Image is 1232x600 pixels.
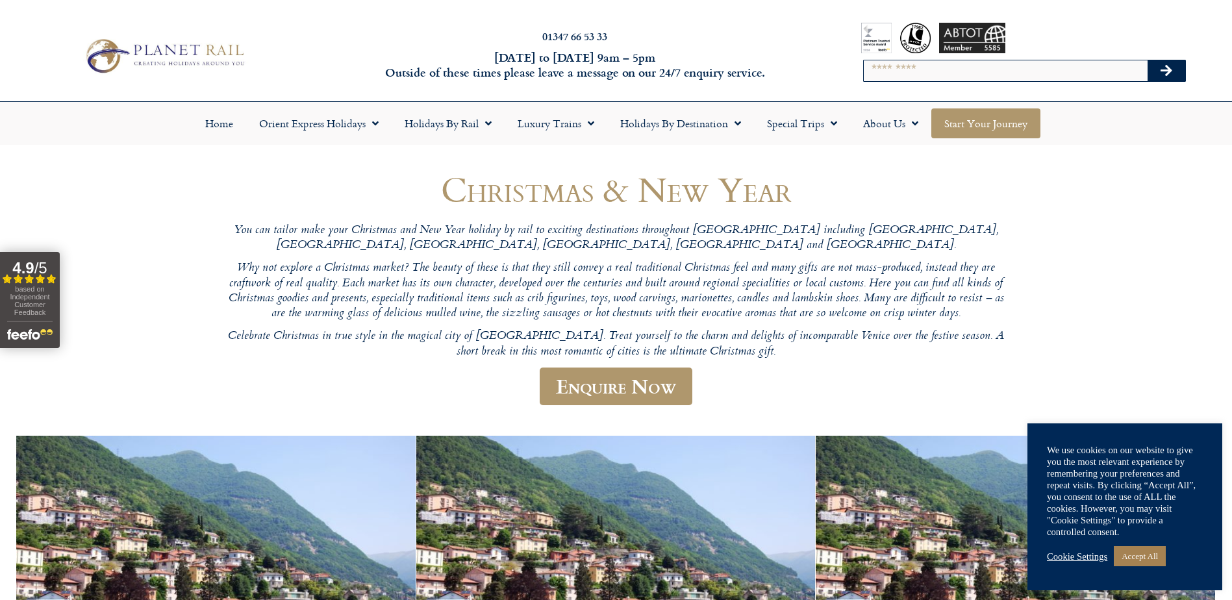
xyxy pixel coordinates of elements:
a: Enquire Now [540,368,692,406]
a: Special Trips [754,108,850,138]
img: Planet Rail Train Holidays Logo [79,35,249,77]
a: Accept All [1114,546,1166,566]
h1: Christmas & New Year [227,170,1006,208]
p: You can tailor make your Christmas and New Year holiday by rail to exciting destinations througho... [227,223,1006,254]
h6: [DATE] to [DATE] 9am – 5pm Outside of these times please leave a message on our 24/7 enquiry serv... [332,50,818,81]
div: We use cookies on our website to give you the most relevant experience by remembering your prefer... [1047,444,1203,538]
a: Orient Express Holidays [246,108,392,138]
p: Why not explore a Christmas market? The beauty of these is that they still convey a real traditio... [227,261,1006,321]
nav: Menu [6,108,1226,138]
a: Cookie Settings [1047,551,1107,562]
a: About Us [850,108,931,138]
a: Holidays by Rail [392,108,505,138]
a: Home [192,108,246,138]
a: Start your Journey [931,108,1040,138]
a: Holidays by Destination [607,108,754,138]
p: Celebrate Christmas in true style in the magical city of [GEOGRAPHIC_DATA]. Treat yourself to the... [227,329,1006,360]
button: Search [1148,60,1185,81]
a: 01347 66 53 33 [542,29,607,44]
a: Luxury Trains [505,108,607,138]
